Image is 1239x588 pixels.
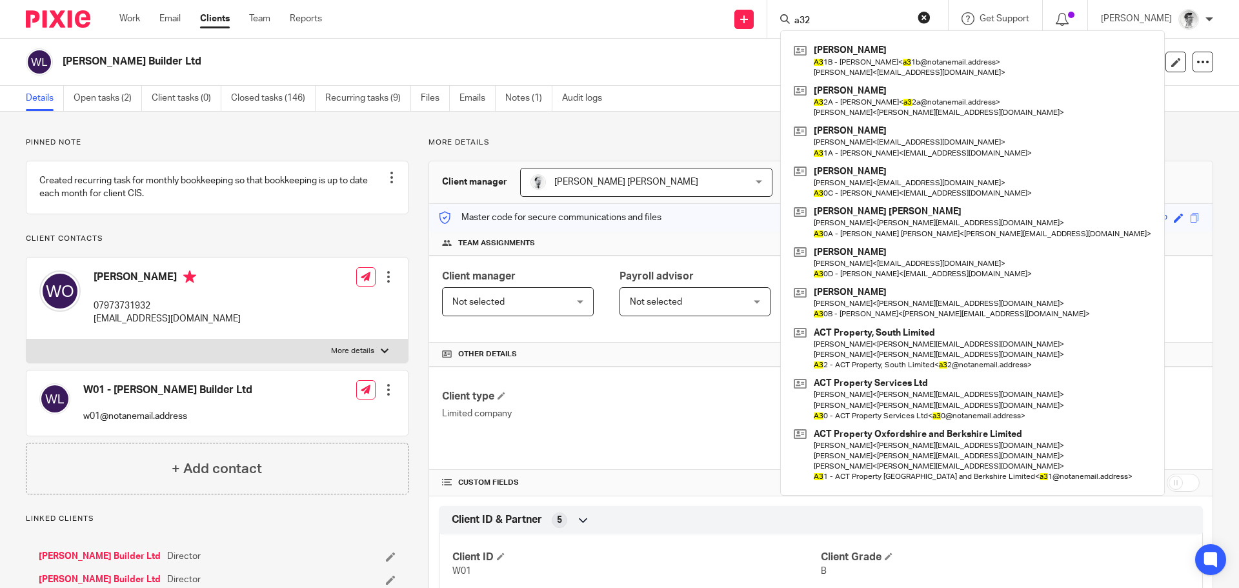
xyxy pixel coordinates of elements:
span: Client ID & Partner [452,513,542,527]
p: [EMAIL_ADDRESS][DOMAIN_NAME] [94,312,241,325]
p: Limited company [442,407,821,420]
p: w01@notanemail.address [83,410,252,423]
p: Linked clients [26,514,408,524]
a: Clients [200,12,230,25]
a: Team [249,12,270,25]
a: Closed tasks (146) [231,86,316,111]
h4: Client ID [452,551,821,564]
p: More details [331,346,374,356]
i: Primary [183,270,196,283]
span: [PERSON_NAME] [PERSON_NAME] [554,177,698,187]
a: Notes (1) [505,86,552,111]
a: Files [421,86,450,111]
a: Client tasks (0) [152,86,221,111]
h4: + Add contact [172,459,262,479]
a: Recurring tasks (9) [325,86,411,111]
span: 5 [557,514,562,527]
a: Work [119,12,140,25]
p: Master code for secure communications and files [439,211,661,224]
span: B [821,567,827,576]
p: More details [428,137,1213,148]
h2: [PERSON_NAME] Builder Ltd [63,55,843,68]
a: Reports [290,12,322,25]
img: Mass_2025.jpg [530,174,546,190]
p: [PERSON_NAME] [1101,12,1172,25]
span: Client manager [442,271,516,281]
h3: Client manager [442,176,507,188]
a: [PERSON_NAME] Builder Ltd [39,550,161,563]
a: Details [26,86,64,111]
img: svg%3E [26,48,53,76]
img: svg%3E [39,383,70,414]
span: Not selected [630,298,682,307]
span: Other details [458,349,517,360]
span: Team assignments [458,238,535,248]
span: Not selected [452,298,505,307]
p: Pinned note [26,137,408,148]
input: Search [793,15,909,27]
a: [PERSON_NAME] Builder Ltd [39,573,161,586]
img: Adam_2025.jpg [1178,9,1199,30]
a: Emails [459,86,496,111]
span: W01 [452,567,471,576]
span: Get Support [980,14,1029,23]
a: Email [159,12,181,25]
button: Clear [918,11,931,24]
img: svg%3E [39,270,81,312]
h4: [PERSON_NAME] [94,270,241,287]
h4: CUSTOM FIELDS [442,478,821,488]
h4: W01 - [PERSON_NAME] Builder Ltd [83,383,252,397]
p: 07973731932 [94,299,241,312]
img: Pixie [26,10,90,28]
p: Client contacts [26,234,408,244]
span: Payroll advisor [619,271,694,281]
h4: Client type [442,390,821,403]
a: Open tasks (2) [74,86,142,111]
h4: Client Grade [821,551,1189,564]
span: Director [167,573,201,586]
span: Director [167,550,201,563]
a: Audit logs [562,86,612,111]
